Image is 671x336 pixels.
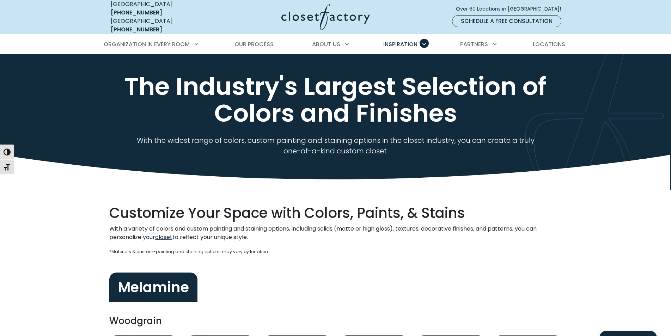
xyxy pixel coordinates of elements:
span: Locations [533,40,565,48]
h3: Melamine [109,273,197,302]
span: Partners [460,40,488,48]
span: Organization in Every Room [104,40,190,48]
h4: Woodgrain [109,311,562,331]
span: *Materials & custom-painting and staining options may vary by location [109,249,268,255]
span: Our Process [234,40,274,48]
a: [PHONE_NUMBER] [111,25,162,33]
a: [PHONE_NUMBER] [111,8,162,17]
a: closet [155,233,172,241]
p: With a variety of colors and custom painting and staining options, including solids (matte or hig... [109,225,562,242]
span: With the widest range of colors, custom painting and staining options in the closet industry, you... [137,135,535,156]
span: Inspiration [383,40,417,48]
h1: The Industry's Largest Selection of Colors and Finishes [109,73,562,127]
img: Closet Factory Logo [281,4,370,30]
a: Schedule a Free Consultation [452,15,561,27]
nav: Primary Menu [99,35,573,54]
span: Over 60 Locations in [GEOGRAPHIC_DATA]! [456,5,567,13]
h5: Customize Your Space with Colors, Paints, & Stains [109,204,562,222]
div: [GEOGRAPHIC_DATA] [111,17,213,34]
span: About Us [312,40,340,48]
a: Over 60 Locations in [GEOGRAPHIC_DATA]! [456,3,567,15]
